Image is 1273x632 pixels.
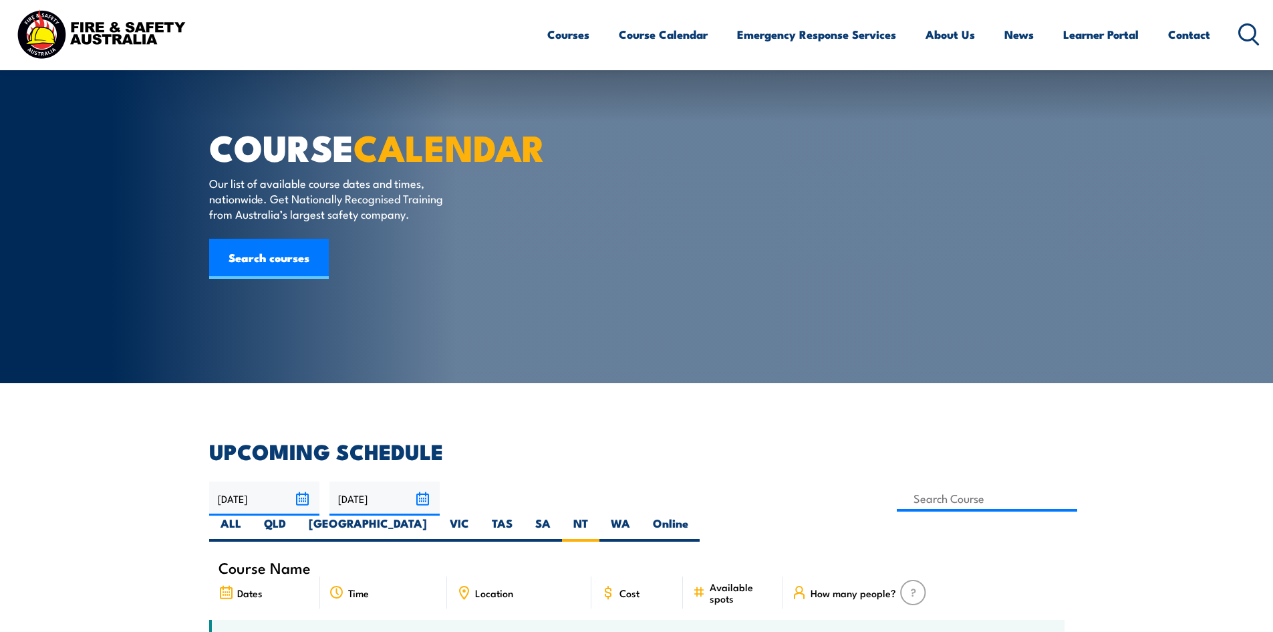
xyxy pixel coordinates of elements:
label: ALL [209,516,253,542]
strong: CALENDAR [353,118,545,174]
a: Emergency Response Services [737,17,896,52]
h2: UPCOMING SCHEDULE [209,441,1065,460]
span: Cost [619,587,640,599]
span: How many people? [811,587,896,599]
label: VIC [438,516,480,542]
a: News [1004,17,1034,52]
label: QLD [253,516,297,542]
a: Search courses [209,239,329,279]
label: TAS [480,516,524,542]
label: SA [524,516,562,542]
a: Contact [1168,17,1210,52]
input: To date [329,482,440,516]
span: Dates [237,587,263,599]
label: WA [599,516,642,542]
a: Courses [547,17,589,52]
label: [GEOGRAPHIC_DATA] [297,516,438,542]
p: Our list of available course dates and times, nationwide. Get Nationally Recognised Training from... [209,175,453,222]
input: From date [209,482,319,516]
h1: COURSE [209,131,539,163]
label: NT [562,516,599,542]
span: Time [348,587,369,599]
span: Course Name [219,562,311,573]
a: Course Calendar [619,17,708,52]
span: Available spots [710,581,773,604]
a: About Us [926,17,975,52]
a: Learner Portal [1063,17,1139,52]
input: Search Course [897,486,1078,512]
span: Location [475,587,513,599]
label: Online [642,516,700,542]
